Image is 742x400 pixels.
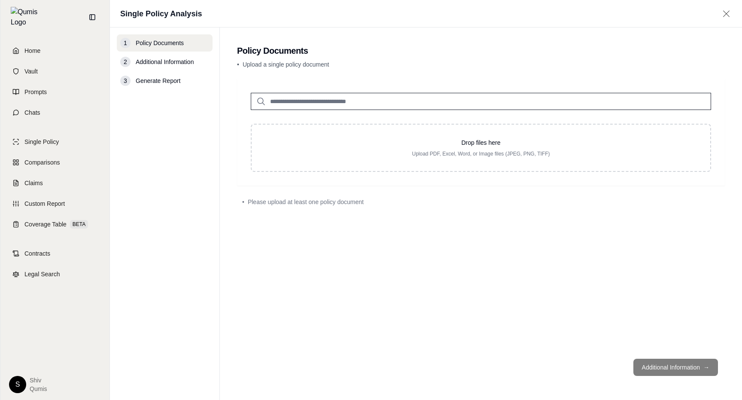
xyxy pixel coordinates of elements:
[242,198,244,206] span: •
[136,58,194,66] span: Additional Information
[24,46,40,55] span: Home
[248,198,364,206] span: Please upload at least one policy document
[24,137,59,146] span: Single Policy
[24,220,67,229] span: Coverage Table
[85,10,99,24] button: Collapse sidebar
[120,57,131,67] div: 2
[6,215,104,234] a: Coverage TableBETA
[120,8,202,20] h1: Single Policy Analysis
[136,76,180,85] span: Generate Report
[237,61,239,68] span: •
[24,270,60,278] span: Legal Search
[9,376,26,393] div: S
[265,150,696,157] p: Upload PDF, Excel, Word, or Image files (JPEG, PNG, TIFF)
[120,38,131,48] div: 1
[6,174,104,192] a: Claims
[6,194,104,213] a: Custom Report
[24,158,60,167] span: Comparisons
[237,45,725,57] h2: Policy Documents
[243,61,329,68] span: Upload a single policy document
[24,88,47,96] span: Prompts
[6,103,104,122] a: Chats
[24,108,40,117] span: Chats
[24,179,43,187] span: Claims
[6,244,104,263] a: Contracts
[6,41,104,60] a: Home
[11,7,43,27] img: Qumis Logo
[24,67,38,76] span: Vault
[6,62,104,81] a: Vault
[6,132,104,151] a: Single Policy
[265,138,696,147] p: Drop files here
[70,220,88,229] span: BETA
[6,82,104,101] a: Prompts
[24,199,65,208] span: Custom Report
[30,385,47,393] span: Qumis
[6,153,104,172] a: Comparisons
[6,265,104,284] a: Legal Search
[120,76,131,86] div: 3
[136,39,184,47] span: Policy Documents
[30,376,47,385] span: Shiv
[24,249,50,258] span: Contracts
